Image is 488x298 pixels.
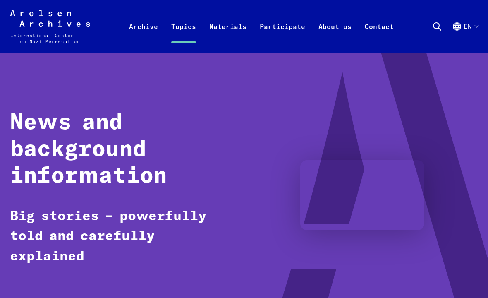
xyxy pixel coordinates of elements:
a: Participate [253,19,312,53]
nav: Primary [122,10,400,43]
a: Archive [122,19,165,53]
a: About us [312,19,358,53]
button: English, language selection [452,22,478,51]
a: Topics [165,19,203,53]
p: Big stories – powerfully told and carefully explained [10,207,230,267]
h1: News and background information [10,110,230,190]
a: Materials [203,19,253,53]
a: Contact [358,19,400,53]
